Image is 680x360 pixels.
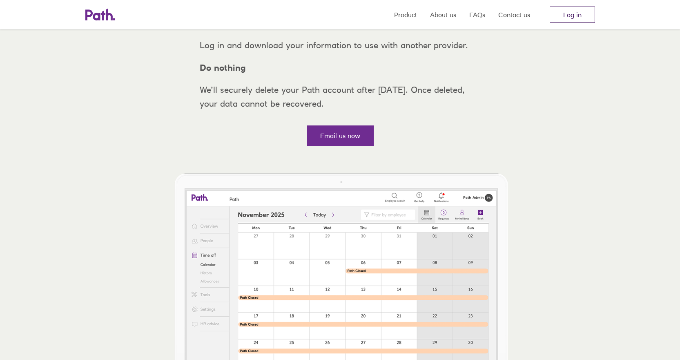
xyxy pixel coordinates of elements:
[550,7,595,23] a: Log in
[307,125,374,146] a: Email us now
[193,38,487,52] p: Log in and download your information to use with another provider.
[193,83,487,110] p: We’ll securely delete your Path account after [DATE]. Once deleted, your data cannot be recovered.
[200,63,246,73] strong: Do nothing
